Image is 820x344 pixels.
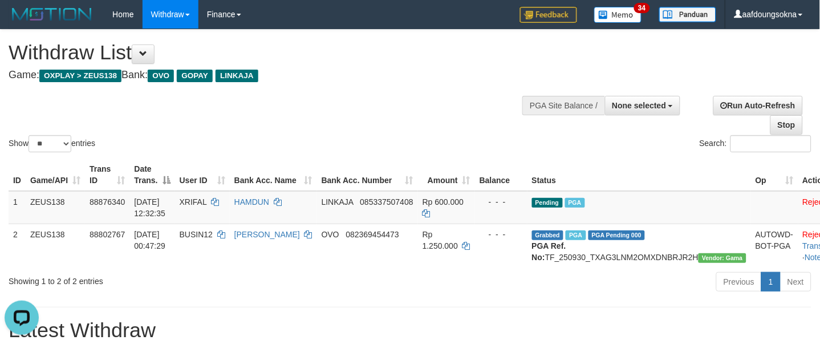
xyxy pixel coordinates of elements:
[9,70,535,81] h4: Game: Bank:
[175,159,230,191] th: User ID: activate to sort column ascending
[9,135,95,152] label: Show entries
[180,230,213,239] span: BUSIN12
[9,224,26,268] td: 2
[527,159,751,191] th: Status
[9,191,26,224] td: 1
[532,241,566,262] b: PGA Ref. No:
[9,41,535,64] h1: Withdraw List
[180,197,207,207] span: XRIFAL
[716,272,762,292] a: Previous
[770,115,803,135] a: Stop
[317,159,418,191] th: Bank Acc. Number: activate to sort column ascending
[634,3,649,13] span: 34
[346,230,399,239] span: Copy 082369454473 to clipboard
[780,272,811,292] a: Next
[588,230,646,240] span: PGA Pending
[605,96,681,115] button: None selected
[713,96,803,115] a: Run Auto-Refresh
[322,197,354,207] span: LINKAJA
[134,197,165,218] span: [DATE] 12:32:35
[9,6,95,23] img: MOTION_logo.png
[659,7,716,22] img: panduan.png
[26,191,85,224] td: ZEUS138
[612,101,667,110] span: None selected
[148,70,174,82] span: OVO
[480,229,523,240] div: - - -
[532,230,564,240] span: Grabbed
[9,271,333,287] div: Showing 1 to 2 of 2 entries
[475,159,527,191] th: Balance
[90,197,125,207] span: 88876340
[234,230,300,239] a: [PERSON_NAME]
[39,70,121,82] span: OXPLAY > ZEUS138
[730,135,811,152] input: Search:
[360,197,413,207] span: Copy 085337507408 to clipboard
[177,70,213,82] span: GOPAY
[85,159,129,191] th: Trans ID: activate to sort column ascending
[29,135,71,152] select: Showentries
[418,159,475,191] th: Amount: activate to sort column ascending
[480,196,523,208] div: - - -
[216,70,258,82] span: LINKAJA
[565,198,585,208] span: Marked by aafpengsreynich
[522,96,604,115] div: PGA Site Balance /
[322,230,339,239] span: OVO
[423,197,464,207] span: Rp 600.000
[129,159,174,191] th: Date Trans.: activate to sort column descending
[594,7,642,23] img: Button%20Memo.svg
[423,230,458,250] span: Rp 1.250.000
[9,159,26,191] th: ID
[234,197,269,207] a: HAMDUN
[5,5,39,39] button: Open LiveChat chat widget
[751,159,798,191] th: Op: activate to sort column ascending
[700,135,811,152] label: Search:
[230,159,317,191] th: Bank Acc. Name: activate to sort column ascending
[134,230,165,250] span: [DATE] 00:47:29
[90,230,125,239] span: 88802767
[566,230,586,240] span: Marked by aafsreyleap
[26,159,85,191] th: Game/API: activate to sort column ascending
[532,198,563,208] span: Pending
[520,7,577,23] img: Feedback.jpg
[26,224,85,268] td: ZEUS138
[527,224,751,268] td: TF_250930_TXAG3LNM2OMXDNBRJR2H
[699,253,746,263] span: Vendor URL: https://trx31.1velocity.biz
[9,319,811,342] h1: Latest Withdraw
[761,272,781,292] a: 1
[751,224,798,268] td: AUTOWD-BOT-PGA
